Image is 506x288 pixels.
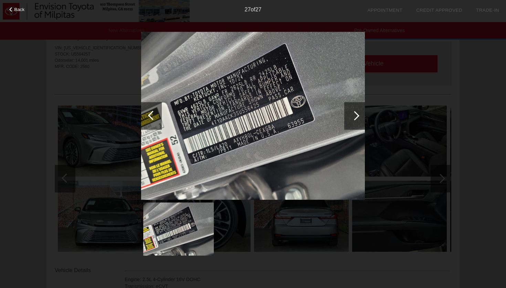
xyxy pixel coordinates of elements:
[416,8,462,13] a: Credit Approved
[367,8,402,13] a: Appointment
[255,7,262,12] span: 27
[141,32,365,200] img: image.aspx
[245,7,251,12] span: 27
[14,7,25,12] span: Back
[476,8,499,13] a: Trade-In
[143,202,214,256] img: image.aspx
